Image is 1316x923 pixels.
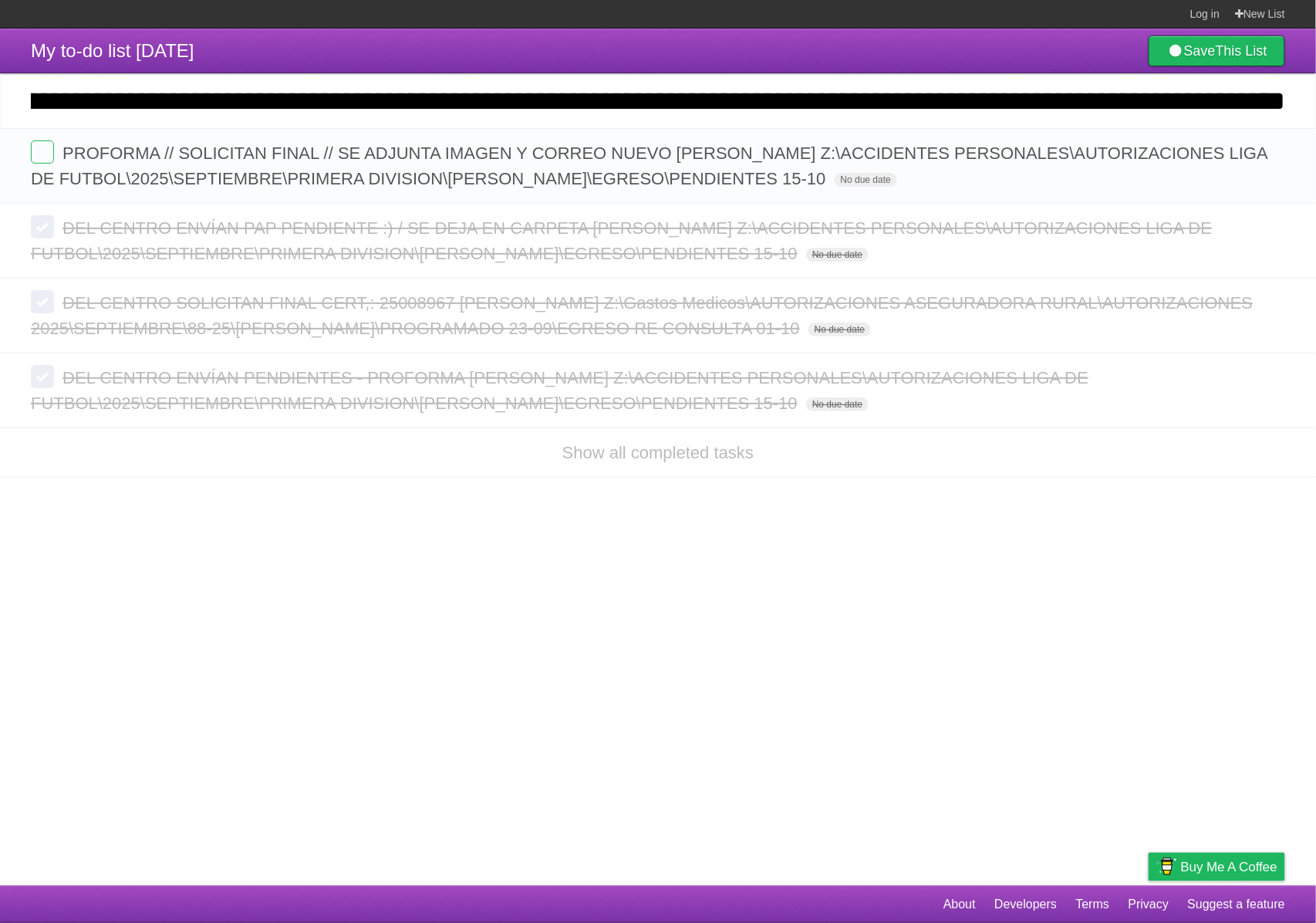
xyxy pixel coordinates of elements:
[1216,43,1267,59] b: This List
[31,290,54,313] label: Done
[31,140,54,164] label: Done
[1188,890,1285,919] a: Suggest a feature
[31,218,1212,263] span: DEL CENTRO ENVÍAN PAP PENDIENTE :) / SE DEJA EN CARPETA [PERSON_NAME] Z:\ACCIDENTES PERSONALES\AU...
[31,365,54,388] label: Done
[31,368,1088,413] span: DEL CENTRO ENVÍAN PENDIENTES - PROFORMA [PERSON_NAME] Z:\ACCIDENTES PERSONALES\AUTORIZACIONES LIG...
[31,215,54,238] label: Done
[31,293,1253,338] span: DEL CENTRO SOLICITAN FINAL CERT,: 25008967 [PERSON_NAME] Z:\Gastos Medicos\AUTORIZACIONES ASEGURA...
[994,890,1057,919] a: Developers
[835,173,897,187] span: No due date
[1149,853,1285,881] a: Buy me a coffee
[1149,35,1285,66] a: SaveThis List
[31,40,194,61] span: My to-do list [DATE]
[562,443,754,462] a: Show all completed tasks
[31,144,1267,188] span: PROFORMA // SOLICITAN FINAL // SE ADJUNTA IMAGEN Y CORREO NUEVO [PERSON_NAME] Z:\ACCIDENTES PERSO...
[806,397,869,411] span: No due date
[806,248,869,262] span: No due date
[943,890,976,919] a: About
[808,323,871,336] span: No due date
[1076,890,1110,919] a: Terms
[1156,854,1177,880] img: Buy me a coffee
[1181,854,1277,881] span: Buy me a coffee
[1129,890,1169,919] a: Privacy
